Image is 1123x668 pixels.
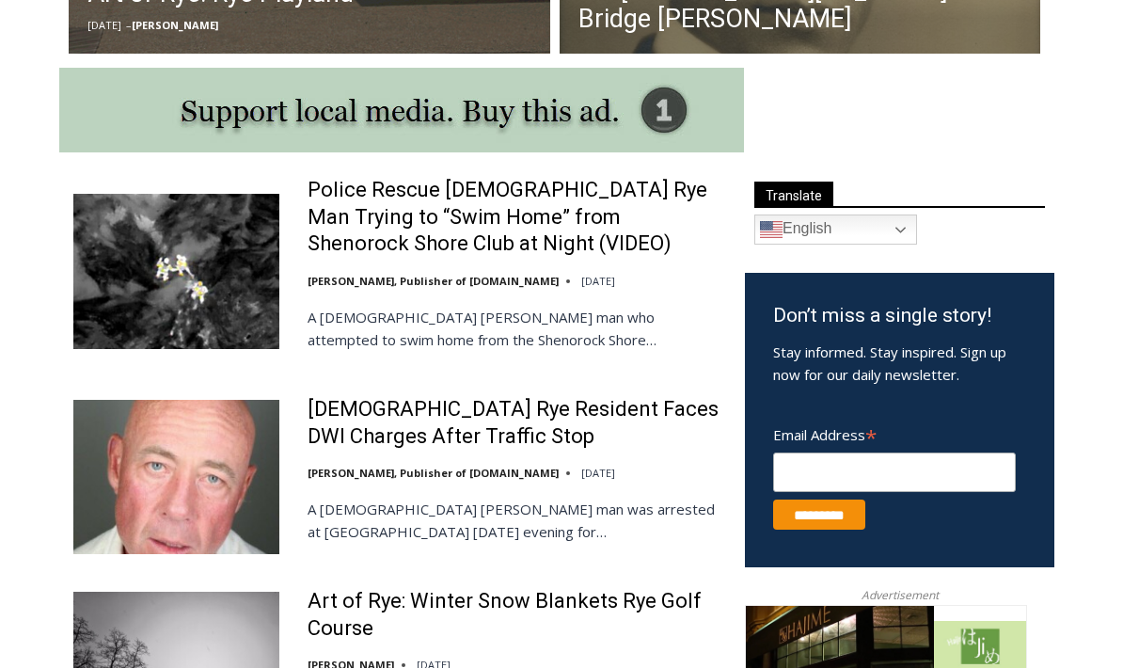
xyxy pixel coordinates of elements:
p: Stay informed. Stay inspired. Sign up now for our daily newsletter. [773,342,1026,387]
img: en [760,219,783,242]
div: Birthdays, Graduations, Any Private Event [123,34,465,52]
div: "Chef [PERSON_NAME] omakase menu is nirvana for lovers of great Japanese food." [194,118,277,225]
a: Art of Rye: Winter Snow Blankets Rye Golf Course [308,589,720,643]
a: [PERSON_NAME], Publisher of [DOMAIN_NAME] [308,275,559,289]
h4: Book [PERSON_NAME]'s Good Humor for Your Event [573,20,655,72]
label: Email Address [773,417,1016,451]
a: Book [PERSON_NAME]'s Good Humor for Your Event [559,6,679,86]
a: [PERSON_NAME], Publisher of [DOMAIN_NAME] [308,467,559,481]
a: Police Rescue [DEMOGRAPHIC_DATA] Rye Man Trying to “Swim Home” from Shenorock Shore Club at Night... [308,178,720,259]
span: Open Tues. - Sun. [PHONE_NUMBER] [6,194,184,265]
time: [DATE] [581,275,615,289]
span: Translate [754,183,833,208]
p: A [DEMOGRAPHIC_DATA] [PERSON_NAME] man who attempted to swim home from the Shenorock Shore… [308,307,720,352]
span: – [126,19,132,33]
span: Advertisement [843,587,957,605]
img: 56-Year-Old Rye Resident Faces DWI Charges After Traffic Stop [73,401,279,555]
img: support local media, buy this ad [59,69,744,153]
div: "At the 10am stand-up meeting, each intern gets a chance to take [PERSON_NAME] and the other inte... [475,1,889,183]
img: Police Rescue 51 Year Old Rye Man Trying to “Swim Home” from Shenorock Shore Club at Night (VIDEO) [73,195,279,349]
h3: Don’t miss a single story! [773,302,1026,332]
time: [DATE] [581,467,615,481]
a: [PERSON_NAME] [132,19,218,33]
a: English [754,215,917,246]
p: A [DEMOGRAPHIC_DATA] [PERSON_NAME] man was arrested at [GEOGRAPHIC_DATA] [DATE] evening for… [308,499,720,544]
a: Intern @ [DOMAIN_NAME] [452,183,911,234]
time: [DATE] [87,19,121,33]
a: Open Tues. - Sun. [PHONE_NUMBER] [1,189,189,234]
a: [DEMOGRAPHIC_DATA] Rye Resident Faces DWI Charges After Traffic Stop [308,397,720,451]
span: Intern @ [DOMAIN_NAME] [492,187,872,230]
